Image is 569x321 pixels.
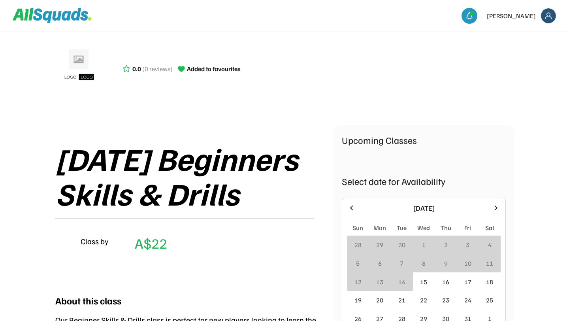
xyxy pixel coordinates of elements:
[59,47,99,86] img: ui-kit-placeholders-product-5_1200x.webp
[441,223,451,232] div: Thu
[55,141,334,210] div: [DATE] Beginners Skills & Drills
[487,11,536,21] div: [PERSON_NAME]
[378,259,382,268] div: 6
[187,64,241,74] div: Added to favourites
[376,240,383,249] div: 29
[360,203,487,213] div: [DATE]
[464,277,471,287] div: 17
[356,259,360,268] div: 5
[444,240,448,249] div: 2
[442,295,449,305] div: 23
[465,12,473,20] img: bell-03%20%281%29.svg
[354,240,362,249] div: 28
[342,133,506,147] div: Upcoming Classes
[55,293,121,308] div: About this class
[376,277,383,287] div: 13
[55,232,74,251] img: yH5BAEAAAAALAAAAAABAAEAAAIBRAA7
[466,240,469,249] div: 3
[444,259,448,268] div: 9
[486,259,493,268] div: 11
[422,259,426,268] div: 8
[398,295,405,305] div: 21
[442,277,449,287] div: 16
[373,223,386,232] div: Mon
[352,223,363,232] div: Sun
[376,295,383,305] div: 20
[398,277,405,287] div: 14
[541,8,556,23] img: Frame%2018.svg
[354,295,362,305] div: 19
[81,235,109,247] div: Class by
[354,277,362,287] div: 12
[422,240,426,249] div: 1
[464,223,471,232] div: Fri
[464,259,471,268] div: 10
[488,240,492,249] div: 4
[135,232,167,254] div: A$22
[397,223,407,232] div: Tue
[417,223,430,232] div: Wed
[486,277,493,287] div: 18
[420,277,427,287] div: 15
[342,174,506,188] div: Select date for Availability
[142,64,173,74] div: (0 reviews)
[420,295,427,305] div: 22
[398,240,405,249] div: 30
[486,295,493,305] div: 25
[485,223,494,232] div: Sat
[464,295,471,305] div: 24
[132,64,141,74] div: 0.0
[400,259,403,268] div: 7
